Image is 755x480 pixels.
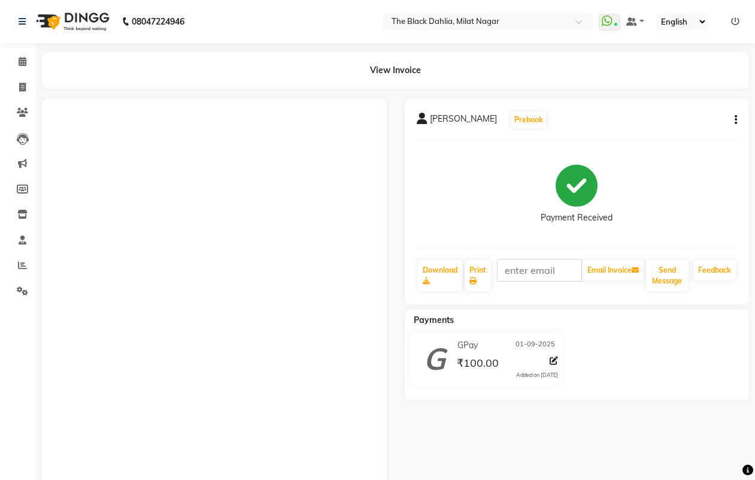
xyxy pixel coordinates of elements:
div: Payment Received [541,212,613,224]
button: Send Message [646,260,689,291]
span: GPay [457,339,478,352]
a: Download [418,260,462,291]
span: Payments [414,315,454,325]
b: 08047224946 [132,5,184,38]
span: ₹100.00 [457,356,499,373]
span: 01-09-2025 [516,339,555,352]
img: logo [31,5,113,38]
a: Feedback [693,260,736,280]
div: Added on [DATE] [516,371,558,379]
a: Print [465,260,491,291]
input: enter email [497,259,582,282]
button: Email Invoice [583,260,644,280]
span: [PERSON_NAME] [430,113,497,129]
button: Prebook [511,111,546,128]
div: View Invoice [42,52,749,89]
